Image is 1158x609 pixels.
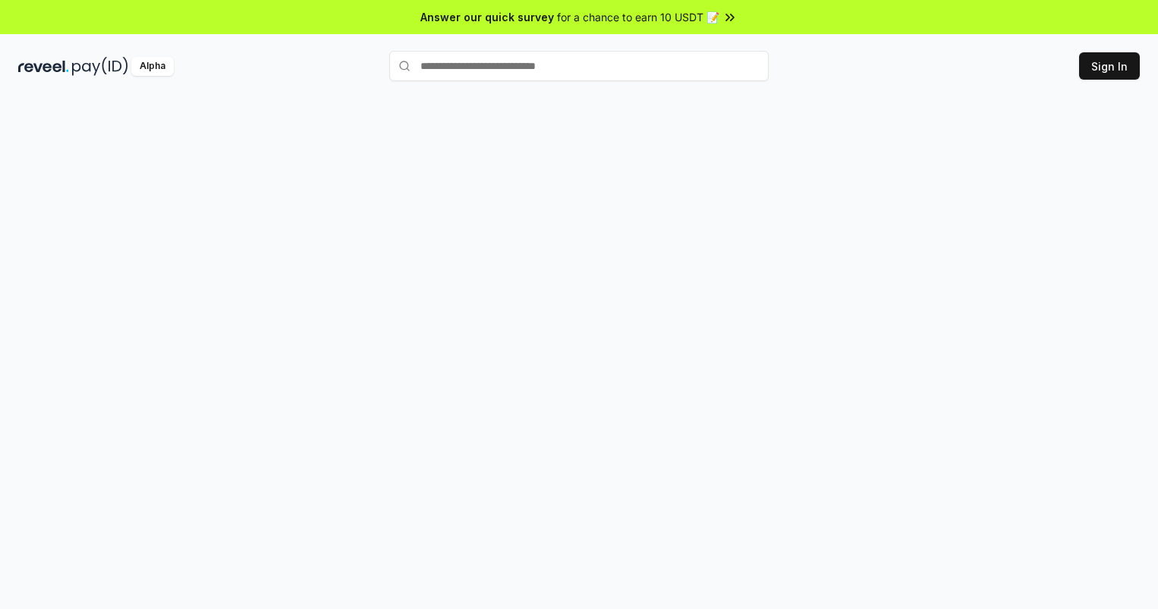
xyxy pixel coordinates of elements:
span: Answer our quick survey [420,9,554,25]
button: Sign In [1079,52,1140,80]
img: pay_id [72,57,128,76]
img: reveel_dark [18,57,69,76]
div: Alpha [131,57,174,76]
span: for a chance to earn 10 USDT 📝 [557,9,719,25]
